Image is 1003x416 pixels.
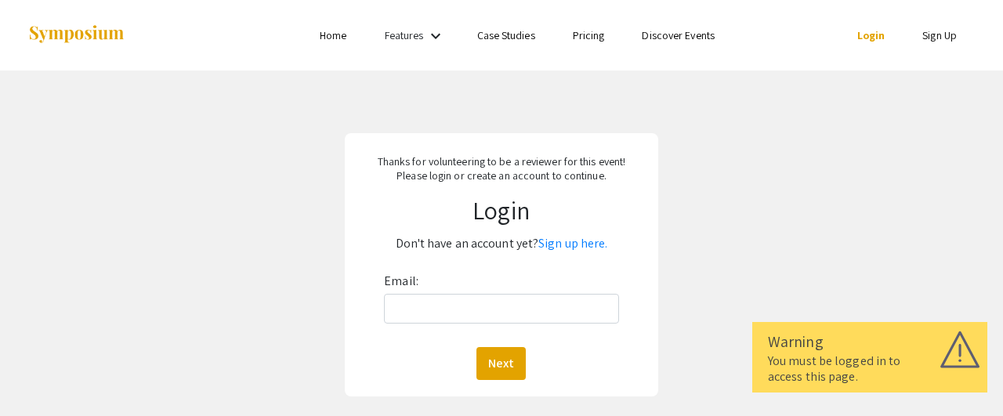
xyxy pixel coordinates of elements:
a: Sign Up [922,28,957,42]
a: Discover Events [642,28,715,42]
p: Don't have an account yet? [355,231,648,256]
div: Warning [768,330,972,353]
a: Case Studies [477,28,535,42]
a: Pricing [573,28,605,42]
a: Sign up here. [538,235,607,251]
p: Please login or create an account to continue. [355,168,648,183]
h1: Login [355,195,648,225]
label: Email: [384,269,418,294]
a: Login [857,28,885,42]
button: Next [476,347,526,380]
a: Features [385,28,424,42]
p: Thanks for volunteering to be a reviewer for this event! [355,154,648,168]
div: You must be logged in to access this page. [768,353,972,385]
a: Home [320,28,346,42]
mat-icon: Expand Features list [426,27,445,45]
img: Symposium by ForagerOne [27,24,125,45]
